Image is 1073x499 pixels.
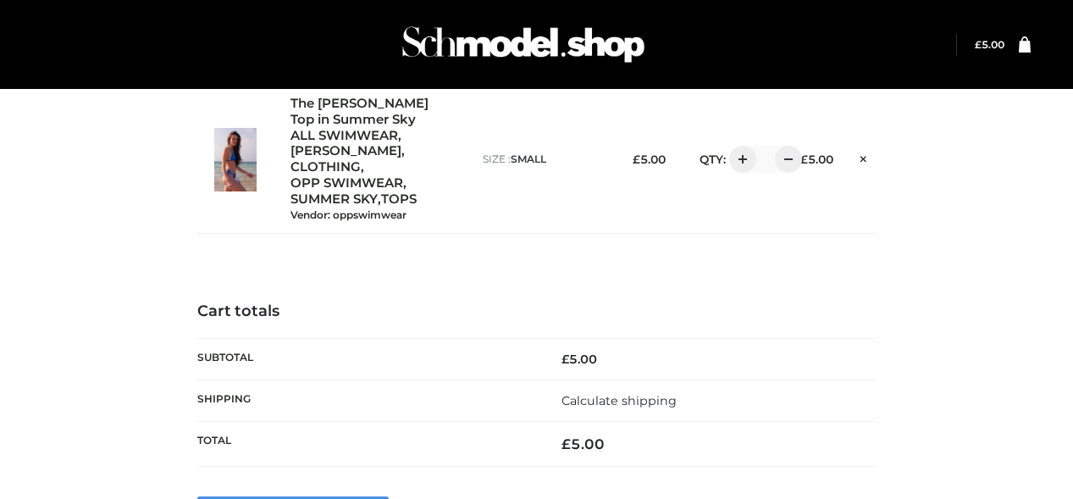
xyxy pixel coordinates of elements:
[290,143,401,159] a: [PERSON_NAME]
[197,422,537,467] th: Total
[561,435,571,452] span: £
[975,38,1004,51] bdi: 5.00
[290,128,398,144] a: ALL SWIMWEAR
[561,393,677,408] a: Calculate shipping
[975,38,1004,51] a: £5.00
[511,152,546,165] span: SMALL
[561,352,597,367] bdi: 5.00
[396,11,650,78] img: Schmodel Admin 964
[800,152,833,166] bdi: 5.00
[290,159,361,175] a: CLOTHING
[483,152,612,167] p: size :
[633,152,666,166] bdi: 5.00
[381,191,417,208] a: TOPS
[290,191,378,208] a: SUMMER SKY
[290,175,403,191] a: OPP SWIMWEAR
[850,147,876,169] a: Remove this item
[290,96,449,128] a: The [PERSON_NAME] Top in Summer Sky
[975,38,982,51] span: £
[561,352,569,367] span: £
[290,208,407,221] small: Vendor: oppswimwear
[633,152,640,166] span: £
[683,146,780,173] div: QTY:
[197,338,537,380] th: Subtotal
[561,435,605,452] bdi: 5.00
[800,152,808,166] span: £
[290,96,466,223] div: , , , , ,
[197,380,537,421] th: Shipping
[197,302,876,321] h4: Cart totals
